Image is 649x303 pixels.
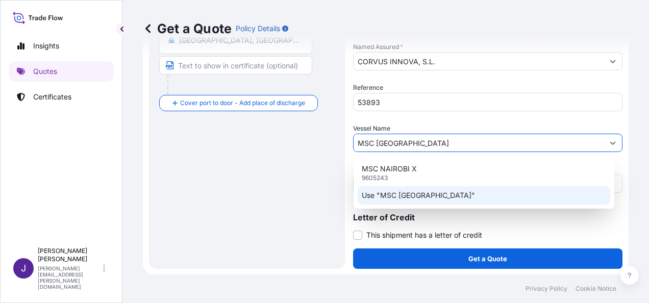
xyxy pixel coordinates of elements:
[33,41,59,51] p: Insights
[353,83,383,93] label: Reference
[159,56,312,74] input: Text to appear on certificate
[358,160,610,205] div: Suggestions
[180,98,305,108] span: Cover port to door - Add place of discharge
[21,263,26,273] span: J
[604,52,622,70] button: Show suggestions
[33,66,57,77] p: Quotes
[353,93,622,111] input: Your internal reference
[604,134,622,152] button: Show suggestions
[526,285,567,293] p: Privacy Policy
[38,265,101,290] p: [PERSON_NAME][EMAIL_ADDRESS][PERSON_NAME][DOMAIN_NAME]
[362,174,388,182] p: 9605243
[576,285,616,293] p: Cookie Notice
[143,20,232,37] p: Get a Quote
[353,213,622,221] p: Letter of Credit
[236,23,280,34] p: Policy Details
[468,254,507,264] p: Get a Quote
[33,92,71,102] p: Certificates
[362,164,417,174] p: MSC NAIROBI X
[354,134,604,152] : Type to search vessel name or IMO
[366,230,482,240] span: This shipment has a letter of credit
[353,123,390,134] label: Vessel Name
[38,247,101,263] p: [PERSON_NAME] [PERSON_NAME]
[354,52,604,70] input: Full name
[362,190,475,200] p: Use "MSC [GEOGRAPHIC_DATA]"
